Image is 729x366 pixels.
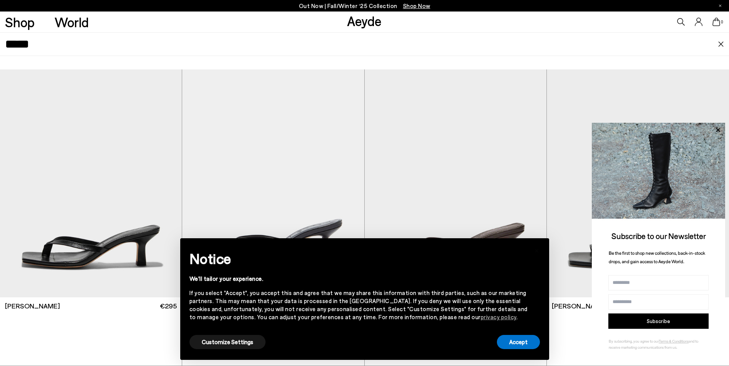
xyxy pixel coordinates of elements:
span: 0 [720,20,724,24]
button: Accept [497,335,540,349]
button: Close this notice [528,241,546,259]
img: Daphne Leather Thong Sandals [182,69,364,298]
img: Wilma Leather Thong Sandals [365,69,546,298]
a: Aeyde [347,13,382,29]
a: privacy policy [481,313,516,320]
a: Shop [5,15,35,29]
span: Navigate to /collections/new-in [403,2,430,9]
div: If you select "Accept", you accept this and agree that we may share this information with third p... [189,289,528,321]
div: We'll tailor your experience. [189,275,528,283]
img: close.svg [718,41,724,47]
h2: Notice [189,249,528,269]
span: [PERSON_NAME] [552,301,607,311]
span: Subscribe to our Newsletter [611,231,706,241]
button: Subscribe [608,313,709,329]
span: × [534,244,540,255]
span: Be the first to shop new collections, back-in-stock drops, and gain access to Aeyde World. [609,250,705,264]
p: Out Now | Fall/Winter ‘25 Collection [299,1,430,11]
img: Elise Leather Toe-Post Sandals [547,69,729,298]
img: 2a6287a1333c9a56320fd6e7b3c4a9a9.jpg [592,123,725,219]
a: 0 [712,18,720,26]
span: By subscribing, you agree to our [609,339,659,343]
a: Terms & Conditions [659,339,689,343]
span: €295 [160,301,177,311]
button: Customize Settings [189,335,266,349]
a: World [55,15,89,29]
span: [PERSON_NAME] [5,301,60,311]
